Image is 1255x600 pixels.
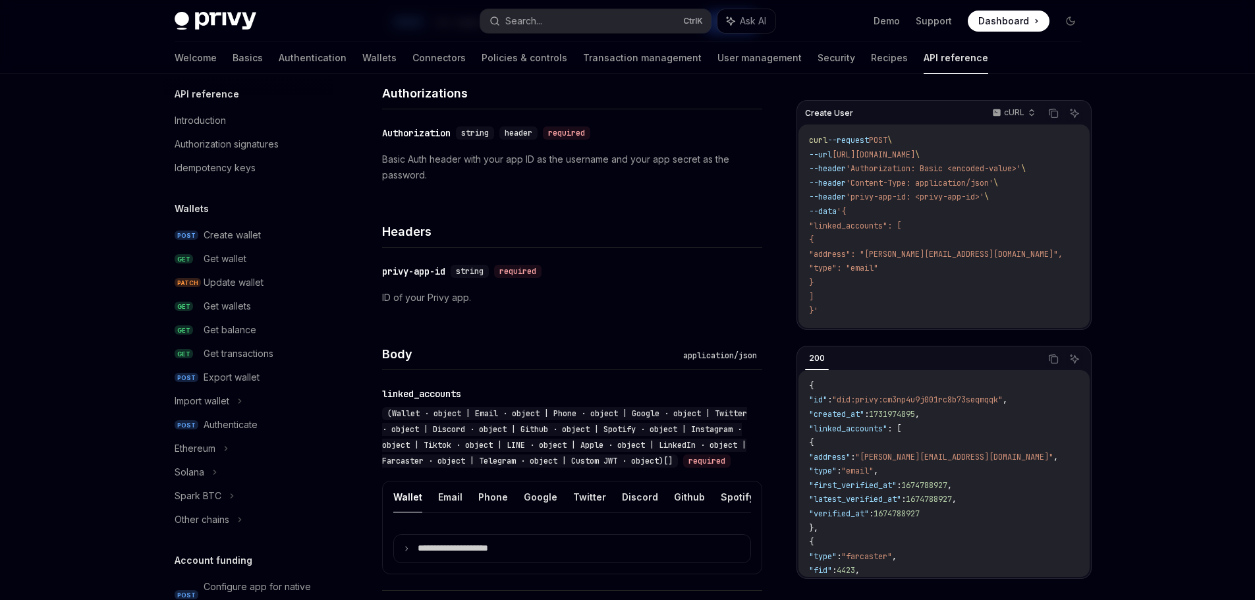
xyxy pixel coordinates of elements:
div: Solana [175,464,204,480]
button: Twitter [573,481,606,512]
div: Get transactions [204,346,273,362]
span: GET [175,302,193,312]
span: header [505,128,532,138]
span: : [ [887,423,901,434]
span: 4423 [837,565,855,576]
span: "linked_accounts": [ [809,221,901,231]
span: GET [175,349,193,359]
span: : [851,452,855,462]
span: \ [915,150,920,160]
span: --data [809,206,837,217]
span: 1731974895 [869,409,915,420]
h5: Account funding [175,553,252,568]
a: Wallets [362,42,397,74]
p: Basic Auth header with your app ID as the username and your app secret as the password. [382,151,762,183]
span: GET [175,325,193,335]
a: Demo [874,14,900,28]
a: Dashboard [968,11,1049,32]
span: "first_verified_at" [809,480,897,491]
a: API reference [924,42,988,74]
a: GETGet wallets [164,294,333,318]
span: PATCH [175,278,201,288]
a: GETGet balance [164,318,333,342]
button: Ask AI [717,9,775,33]
h4: Body [382,345,678,363]
span: string [461,128,489,138]
span: \ [993,178,998,188]
a: Support [916,14,952,28]
span: , [892,551,897,562]
span: : [897,480,901,491]
button: Discord [622,481,658,512]
a: Authentication [279,42,347,74]
span: "farcaster" [841,551,892,562]
span: --header [809,163,846,174]
div: Spark BTC [175,488,221,504]
span: POST [175,231,198,240]
span: { [809,234,814,245]
span: }' [809,306,818,316]
span: POST [175,420,198,430]
span: : [901,494,906,505]
div: Other chains [175,512,229,528]
a: User management [717,42,802,74]
a: Transaction management [583,42,702,74]
div: required [543,126,590,140]
span: \ [1021,163,1026,174]
span: 'Authorization: Basic <encoded-value>' [846,163,1021,174]
span: curl [809,135,827,146]
h4: Headers [382,223,762,240]
span: string [456,266,484,277]
span: \ [887,135,892,146]
span: Create User [805,108,853,119]
span: "fid" [809,565,832,576]
div: Ethereum [175,441,215,456]
span: { [809,381,814,391]
a: POSTExport wallet [164,366,333,389]
div: Get wallet [204,251,246,267]
a: Welcome [175,42,217,74]
span: "id" [809,395,827,405]
span: : [864,409,869,420]
div: Update wallet [204,275,264,290]
a: Basics [233,42,263,74]
button: Search...CtrlK [480,9,711,33]
span: 'Content-Type: application/json' [846,178,993,188]
span: : [869,508,874,519]
span: } [809,277,814,288]
span: POST [175,590,198,600]
div: application/json [678,349,762,362]
button: Ask AI [1066,105,1083,122]
button: Github [674,481,705,512]
span: "verified_at" [809,508,869,519]
span: '{ [837,206,846,217]
span: "[PERSON_NAME][EMAIL_ADDRESS][DOMAIN_NAME]" [855,452,1053,462]
span: GET [175,254,193,264]
span: "type": "email" [809,263,878,273]
a: Policies & controls [482,42,567,74]
a: Connectors [412,42,466,74]
a: PATCHUpdate wallet [164,271,333,294]
div: Import wallet [175,393,229,409]
button: Copy the contents from the code block [1045,350,1062,368]
span: "email" [841,466,874,476]
span: Dashboard [978,14,1029,28]
span: "linked_accounts" [809,423,887,434]
span: "did:privy:cm3np4u9j001rc8b73seqmqqk" [832,395,1003,405]
button: Google [524,481,557,512]
span: Ctrl K [683,16,703,26]
div: Authorization signatures [175,136,279,152]
button: Spotify [721,481,754,512]
div: Get wallets [204,298,251,314]
span: : [837,466,841,476]
span: , [915,409,920,420]
div: privy-app-id [382,265,445,278]
span: : [827,395,832,405]
span: 1674788927 [901,480,947,491]
span: "created_at" [809,409,864,420]
span: "type" [809,466,837,476]
span: POST [175,373,198,383]
span: }, [809,523,818,533]
p: ID of your Privy app. [382,290,762,306]
div: Search... [505,13,542,29]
